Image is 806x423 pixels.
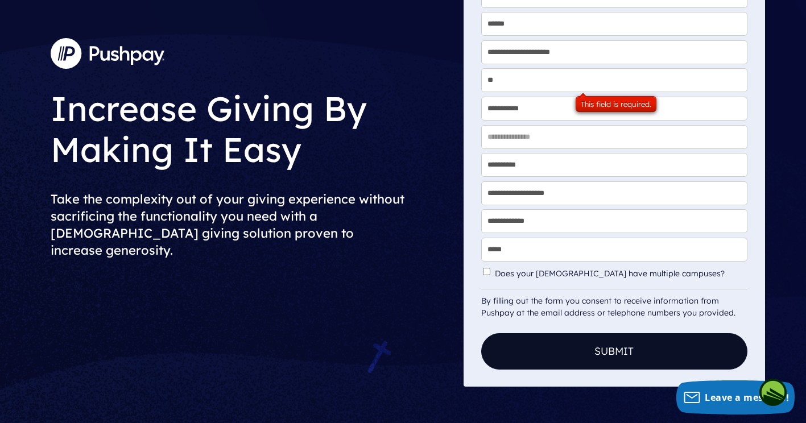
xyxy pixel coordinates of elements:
button: Submit [481,333,747,370]
button: Leave a message! [676,380,795,414]
div: By filling out the form you consent to receive information from Pushpay at the email address or t... [481,289,747,319]
h1: Increase Giving By Making It Easy [51,79,454,173]
div: This field is required. [576,96,656,112]
label: Does your [DEMOGRAPHIC_DATA] have multiple campuses? [495,269,745,279]
h2: Take the complexity out of your giving experience without sacrificing the functionality you need ... [51,181,454,268]
span: Leave a message! [705,391,789,404]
